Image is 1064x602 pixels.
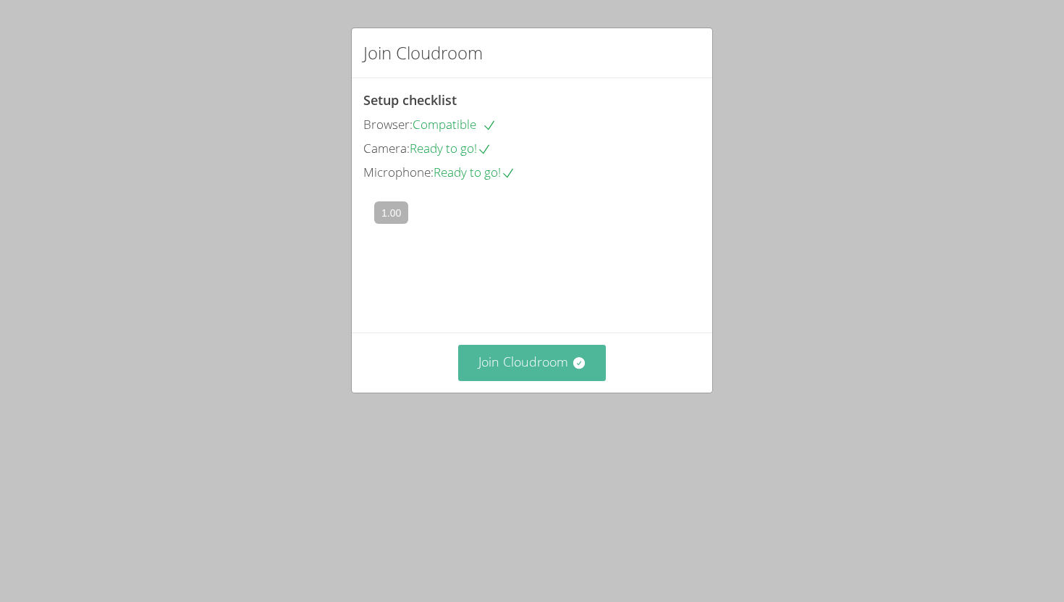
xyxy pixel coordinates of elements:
[363,140,410,156] span: Camera:
[413,116,497,133] span: Compatible
[363,40,483,66] h2: Join Cloudroom
[363,116,413,133] span: Browser:
[458,345,607,380] button: Join Cloudroom
[410,140,491,156] span: Ready to go!
[363,91,457,109] span: Setup checklist
[363,164,434,180] span: Microphone:
[434,164,515,180] span: Ready to go!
